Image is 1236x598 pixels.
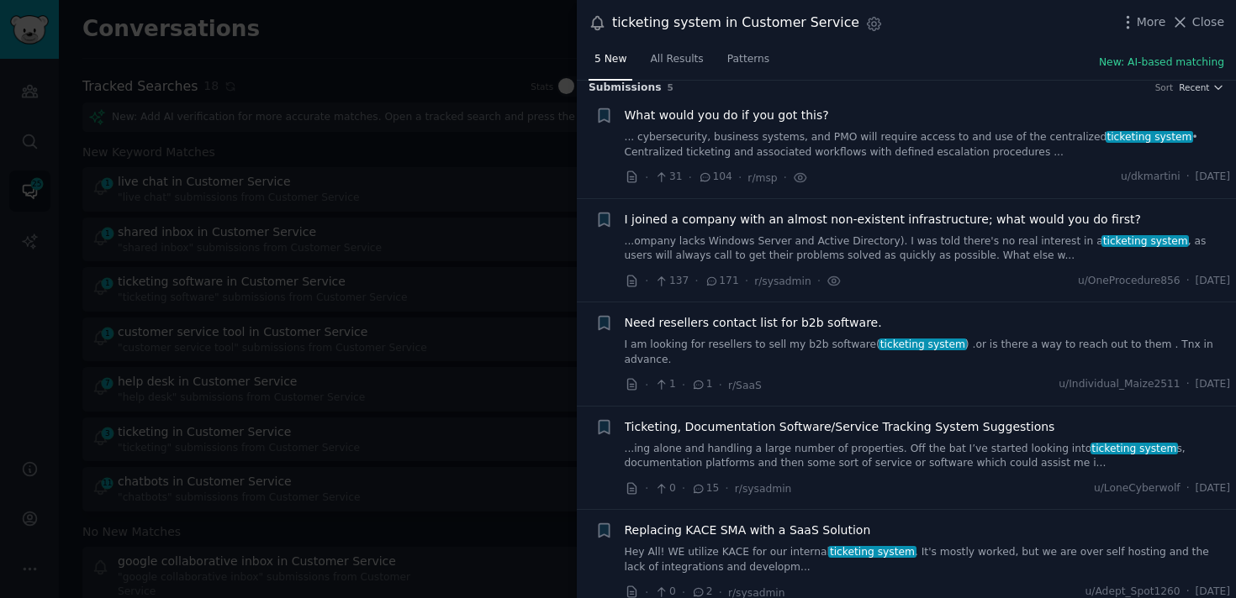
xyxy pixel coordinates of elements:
span: · [725,480,728,497]
span: · [689,169,692,186]
button: Close [1171,13,1224,31]
span: · [719,376,722,394]
span: [DATE] [1196,274,1230,289]
span: ticketing system [828,546,916,558]
a: Need resellers contact list for b2b software. [625,314,882,332]
a: Hey All! WE utilize KACE for our internalticketing system. It's mostly worked, but we are over se... [625,545,1231,574]
span: ticketing system [1091,443,1179,454]
span: More [1137,13,1166,31]
span: All Results [650,52,703,67]
span: · [682,480,685,497]
span: 1 [654,377,675,392]
a: ...ing alone and handling a large number of properties. Off the bat I’ve started looking intotick... [625,442,1231,471]
button: More [1119,13,1166,31]
span: · [745,272,748,290]
span: 5 New [594,52,626,67]
span: u/OneProcedure856 [1078,274,1181,289]
a: All Results [644,46,709,81]
span: Patterns [727,52,769,67]
span: Close [1192,13,1224,31]
button: Recent [1179,81,1224,93]
span: · [645,272,648,290]
a: 5 New [589,46,632,81]
span: · [1186,274,1190,289]
span: ticketing system [879,338,967,350]
a: I am looking for resellers to sell my b2b software(ticketing system) .or is there a way to reach ... [625,338,1231,367]
div: Sort [1155,81,1174,93]
span: [DATE] [1196,481,1230,496]
span: 0 [654,481,675,496]
div: ticketing system in Customer Service [612,13,859,34]
button: New: AI-based matching [1099,55,1224,71]
a: Replacing KACE SMA with a SaaS Solution [625,522,871,539]
span: r/SaaS [728,380,762,391]
span: · [682,376,685,394]
span: ticketing system [1106,131,1194,143]
span: · [1186,481,1190,496]
span: · [817,272,821,290]
span: · [738,169,742,186]
span: u/LoneCyberwolf [1094,481,1181,496]
span: Submission s [589,81,662,96]
a: Ticketing, Documentation Software/Service Tracking System Suggestions [625,418,1055,436]
span: u/Individual_Maize2511 [1059,377,1180,392]
span: [DATE] [1196,170,1230,185]
span: 171 [705,274,739,289]
span: r/sysadmin [735,483,792,495]
span: · [645,480,648,497]
span: ticketing system [1101,235,1190,247]
span: 137 [654,274,689,289]
span: 31 [654,170,682,185]
a: What would you do if you got this? [625,107,829,124]
span: 1 [691,377,712,392]
span: u/dkmartini [1121,170,1181,185]
a: I joined a company with an almost non-existent infrastructure; what would you do first? [625,211,1141,228]
a: ... cybersecurity, business systems, and PMO will require access to and use of the centralizedtic... [625,130,1231,160]
span: · [784,169,787,186]
span: · [1186,377,1190,392]
a: Patterns [721,46,775,81]
span: · [645,169,648,186]
span: · [1186,170,1190,185]
span: · [645,376,648,394]
a: ...ompany lacks Windows Server and Active Directory). I was told there's no real interest in atic... [625,234,1231,264]
span: 104 [698,170,732,185]
span: [DATE] [1196,377,1230,392]
span: · [695,272,698,290]
span: r/msp [747,172,777,184]
span: 5 [668,82,673,92]
span: 15 [691,481,719,496]
span: r/sysadmin [754,275,811,287]
span: Recent [1179,81,1209,93]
